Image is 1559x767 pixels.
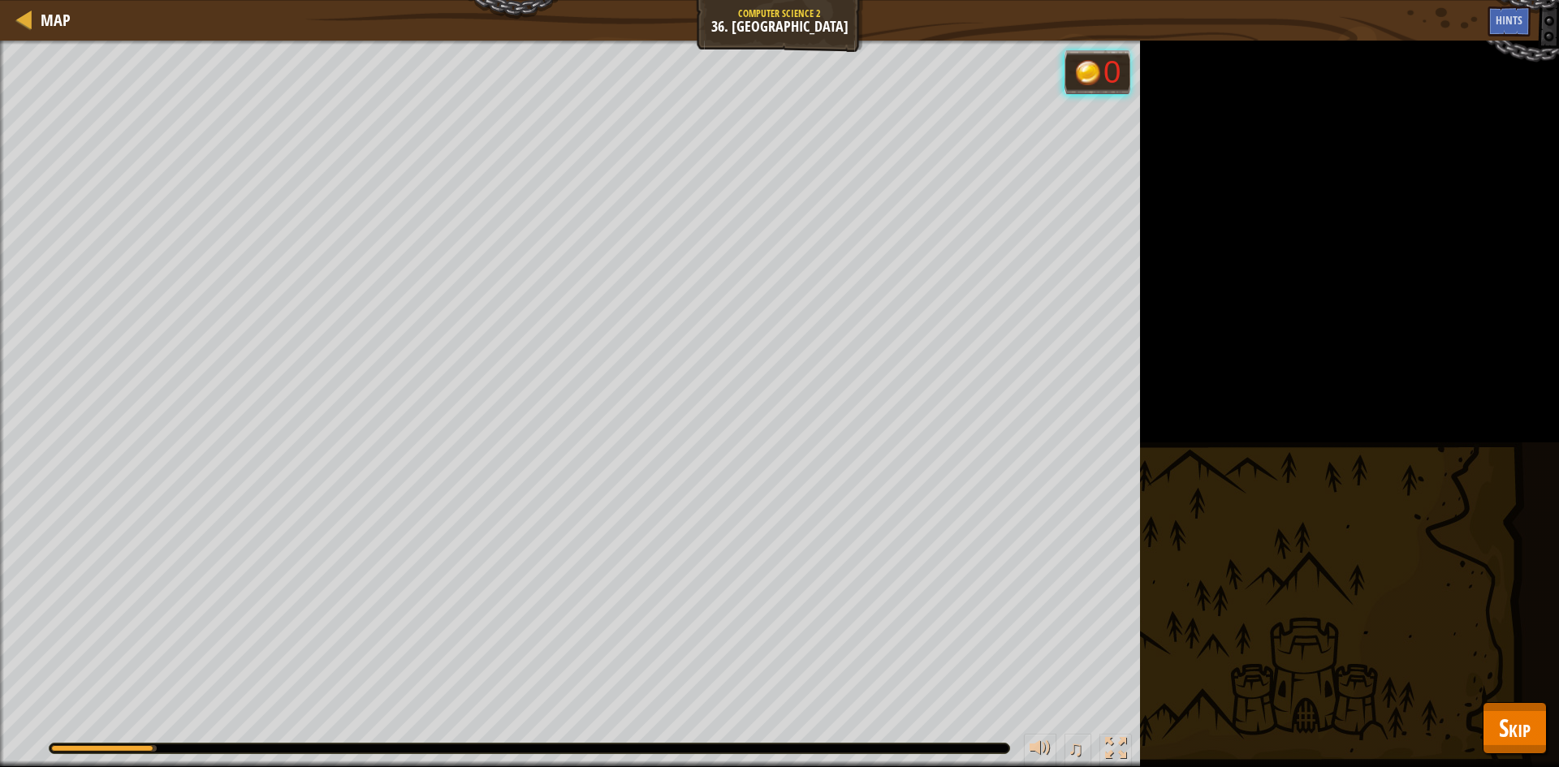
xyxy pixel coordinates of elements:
[1483,702,1547,754] button: Skip
[32,9,71,31] a: Map
[1496,12,1522,28] span: Hints
[1103,57,1121,88] div: 0
[1024,734,1056,767] button: Adjust volume
[1065,734,1092,767] button: ♫
[1065,50,1130,94] div: Team 'humans' has 0 gold.
[1068,736,1084,761] span: ♫
[1499,711,1531,744] span: Skip
[1099,734,1132,767] button: Toggle fullscreen
[41,9,71,31] span: Map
